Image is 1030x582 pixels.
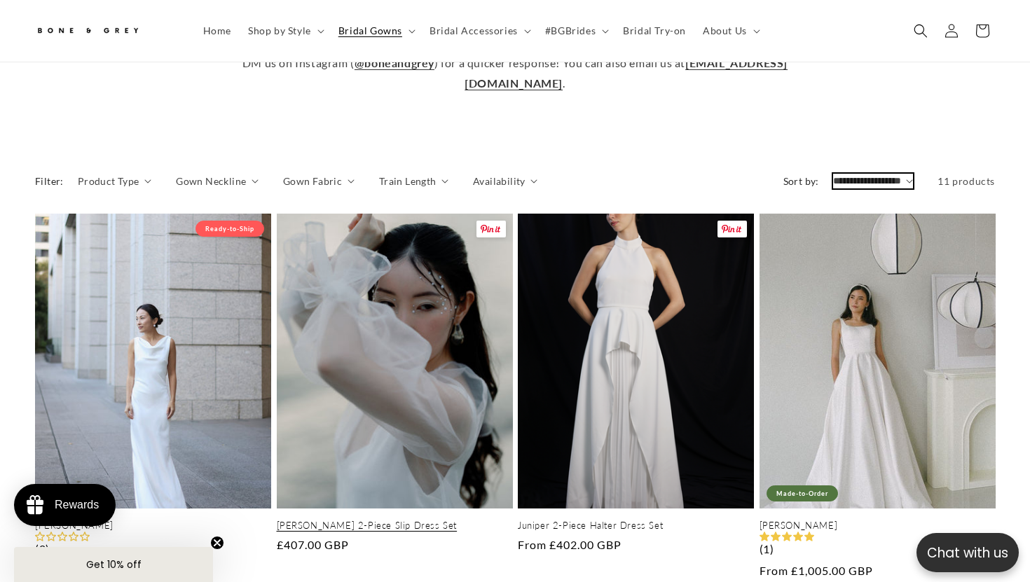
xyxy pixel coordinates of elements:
summary: Gown Neckline (0 selected) [176,174,259,188]
span: Gown Fabric [283,174,342,188]
p: Have questions about sizing or anything else? We're here to help. WhatsApp us at or DM us on Inst... [242,33,788,93]
a: [PERSON_NAME] [35,520,271,532]
a: [EMAIL_ADDRESS][DOMAIN_NAME] [465,56,788,90]
a: [PERSON_NAME] [760,520,996,532]
div: Rewards [55,499,99,511]
span: Bridal Try-on [623,25,686,37]
a: Home [195,16,240,46]
span: Bridal Gowns [338,25,402,37]
summary: Bridal Gowns [330,16,421,46]
p: Chat with us [916,543,1019,563]
span: #BGBrides [545,25,596,37]
summary: Train Length (0 selected) [379,174,448,188]
span: Bridal Accessories [430,25,518,37]
summary: #BGBrides [537,16,614,46]
span: Home [203,25,231,37]
summary: Bridal Accessories [421,16,537,46]
img: Bone and Grey Bridal [35,20,140,43]
span: Gown Neckline [176,174,246,188]
span: 11 products [938,175,995,187]
a: Bone and Grey Bridal [30,14,181,48]
span: Shop by Style [248,25,311,37]
button: Open chatbox [916,533,1019,572]
h2: Filter: [35,174,64,188]
div: Get 10% offClose teaser [14,547,213,582]
span: Product Type [78,174,139,188]
summary: Product Type (0 selected) [78,174,151,188]
label: Sort by: [783,175,819,187]
a: @boneandgrey [355,56,434,69]
span: Get 10% off [86,557,142,571]
summary: Gown Fabric (0 selected) [283,174,355,188]
summary: Availability (0 selected) [473,174,537,188]
a: Bridal Try-on [614,16,694,46]
button: Close teaser [210,536,224,550]
a: Juniper 2-Piece Halter Dress Set [518,520,754,532]
a: [PERSON_NAME] 2-Piece Slip Dress Set [277,520,513,532]
summary: Search [905,15,936,46]
summary: Shop by Style [240,16,330,46]
span: Availability [473,174,526,188]
span: About Us [703,25,747,37]
summary: About Us [694,16,766,46]
span: Train Length [379,174,437,188]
